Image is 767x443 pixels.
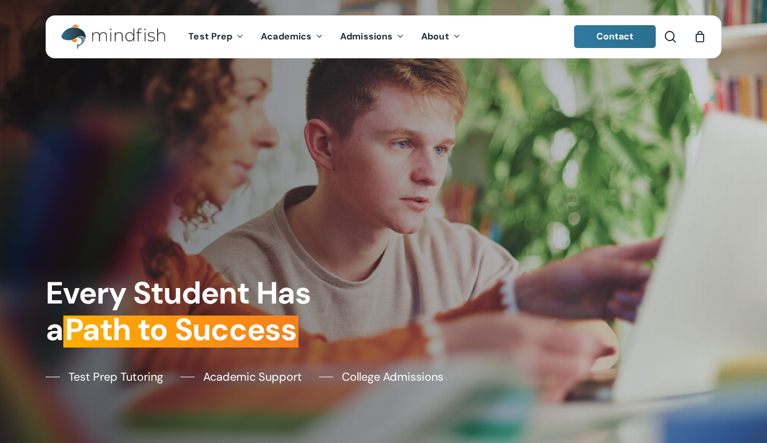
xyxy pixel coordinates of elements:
[46,15,721,58] header: Main Menu
[574,25,656,48] a: Contact
[188,30,232,42] span: Test Prep
[46,275,376,349] h1: Every Student Has a
[332,32,413,42] a: Admissions
[340,30,393,42] span: Admissions
[68,368,163,385] span: Test Prep Tutoring
[180,32,252,42] a: Test Prep
[46,368,163,385] a: Test Prep Tutoring
[180,368,302,385] a: Academic Support
[63,310,298,350] em: Path to Success
[596,30,634,42] span: Contact
[203,368,302,385] span: Academic Support
[261,30,312,42] span: Academics
[319,368,443,385] a: College Admissions
[342,368,443,385] span: College Admissions
[413,32,469,42] a: About
[252,32,332,42] a: Academics
[421,30,449,42] span: About
[180,15,469,58] nav: Main Menu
